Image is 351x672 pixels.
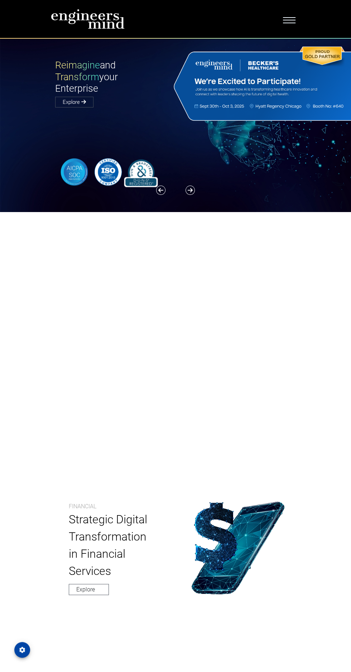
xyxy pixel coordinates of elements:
button: Toggle navigation [278,13,300,25]
span: Transform [55,71,99,83]
span: Reimagine [55,59,100,71]
h1: and your Enterprise [55,59,175,94]
p: Financial [69,502,96,511]
a: Explore [55,97,93,107]
img: banner-logo [55,157,160,187]
img: logo [51,9,125,29]
p: in Financial Services [69,545,158,580]
img: img [191,501,285,594]
a: Explore [69,584,109,595]
p: Strategic Digital Transformation [69,511,158,545]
